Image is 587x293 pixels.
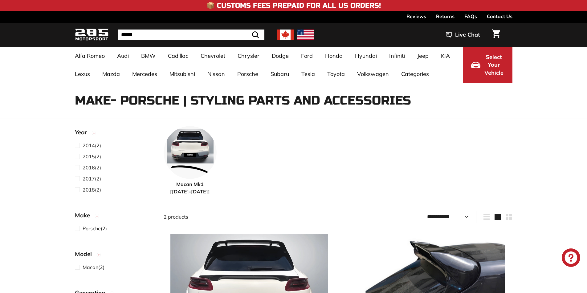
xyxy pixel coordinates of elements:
a: Mazda [96,65,126,83]
a: Nissan [201,65,231,83]
a: Macan Mk1 [[DATE]-[DATE]] [164,126,217,195]
h1: Make- Porsche | Styling Parts and Accessories [75,94,512,107]
span: 2015 [83,153,95,160]
a: Contact Us [487,11,512,22]
span: (2) [83,142,101,149]
a: Cadillac [162,47,194,65]
span: 2018 [83,187,95,193]
a: Porsche [231,65,264,83]
span: Porsche [83,225,101,232]
span: (2) [83,225,107,232]
a: Toyota [321,65,351,83]
a: Ford [295,47,319,65]
span: Select Your Vehicle [483,53,504,77]
img: Logo_285_Motorsport_areodynamics_components [75,28,109,42]
span: Make [75,211,95,220]
span: (2) [83,164,101,171]
span: Model [75,250,96,259]
span: Live Chat [455,31,480,39]
a: Alfa Romeo [69,47,111,65]
a: Subaru [264,65,295,83]
button: Live Chat [438,27,488,42]
span: 2017 [83,176,95,182]
span: (2) [83,186,101,193]
a: Cart [488,24,504,45]
span: (2) [83,153,101,160]
span: (2) [83,263,104,271]
span: (2) [83,175,101,182]
div: 2 products [164,213,338,220]
a: Reviews [406,11,426,22]
a: Tesla [295,65,321,83]
button: Model [75,248,154,263]
h4: 📦 Customs Fees Prepaid for All US Orders! [206,2,381,9]
a: Hyundai [349,47,383,65]
input: Search [118,30,264,40]
span: Macan [83,264,98,270]
a: Audi [111,47,135,65]
button: Select Your Vehicle [463,47,512,83]
a: Chevrolet [194,47,231,65]
a: Infiniti [383,47,411,65]
a: Dodge [266,47,295,65]
a: KIA [435,47,456,65]
a: Returns [436,11,455,22]
a: Categories [395,65,435,83]
button: Year [75,126,154,141]
a: Volkswagen [351,65,395,83]
span: Year [75,128,92,137]
a: Honda [319,47,349,65]
inbox-online-store-chat: Shopify online store chat [560,248,582,268]
span: Macan Mk1 [[DATE]-[DATE]] [164,180,217,195]
a: Mitsubishi [163,65,201,83]
a: Lexus [69,65,96,83]
a: BMW [135,47,162,65]
span: 2014 [83,142,95,148]
button: Make [75,209,154,224]
a: FAQs [464,11,477,22]
span: 2016 [83,164,95,171]
a: Chrysler [231,47,266,65]
a: Mercedes [126,65,163,83]
a: Jeep [411,47,435,65]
